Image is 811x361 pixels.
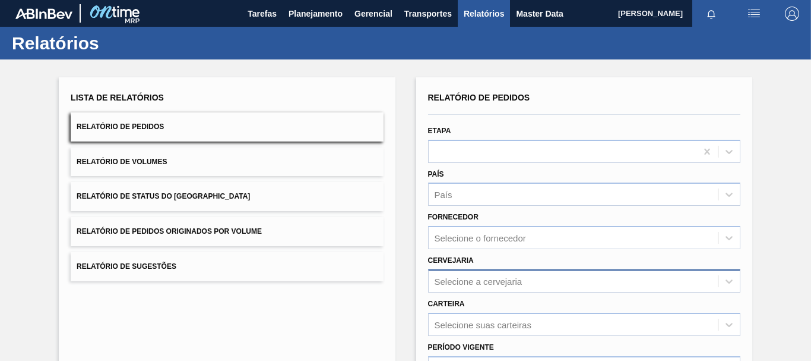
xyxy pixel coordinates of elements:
[692,5,730,22] button: Notificações
[77,158,167,166] span: Relatório de Volumes
[12,36,223,50] h1: Relatórios
[77,123,164,131] span: Relatório de Pedidos
[428,343,494,351] label: Período Vigente
[435,190,452,200] div: País
[71,182,383,211] button: Relatório de Status do [GEOGRAPHIC_DATA]
[428,127,451,135] label: Etapa
[71,252,383,281] button: Relatório de Sugestões
[516,7,563,21] span: Master Data
[428,256,474,265] label: Cervejaria
[77,227,262,236] span: Relatório de Pedidos Originados por Volume
[71,93,164,102] span: Lista de Relatórios
[77,192,250,200] span: Relatório de Status do [GEOGRAPHIC_DATA]
[77,262,176,271] span: Relatório de Sugestões
[289,7,343,21] span: Planejamento
[71,112,383,142] button: Relatório de Pedidos
[428,93,530,102] span: Relatório de Pedidos
[71,147,383,177] button: Relatório de Volumes
[428,300,465,308] label: Carteira
[747,7,761,21] img: userActions
[464,7,504,21] span: Relatórios
[435,319,531,329] div: Selecione suas carteiras
[15,8,72,19] img: TNhmsLtSVTkK8tSr43FrP2fwEKptu5GPRR3wAAAABJRU5ErkJggg==
[404,7,452,21] span: Transportes
[354,7,392,21] span: Gerencial
[248,7,277,21] span: Tarefas
[435,276,522,286] div: Selecione a cervejaria
[428,213,479,221] label: Fornecedor
[71,217,383,246] button: Relatório de Pedidos Originados por Volume
[435,233,526,243] div: Selecione o fornecedor
[785,7,799,21] img: Logout
[428,170,444,178] label: País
